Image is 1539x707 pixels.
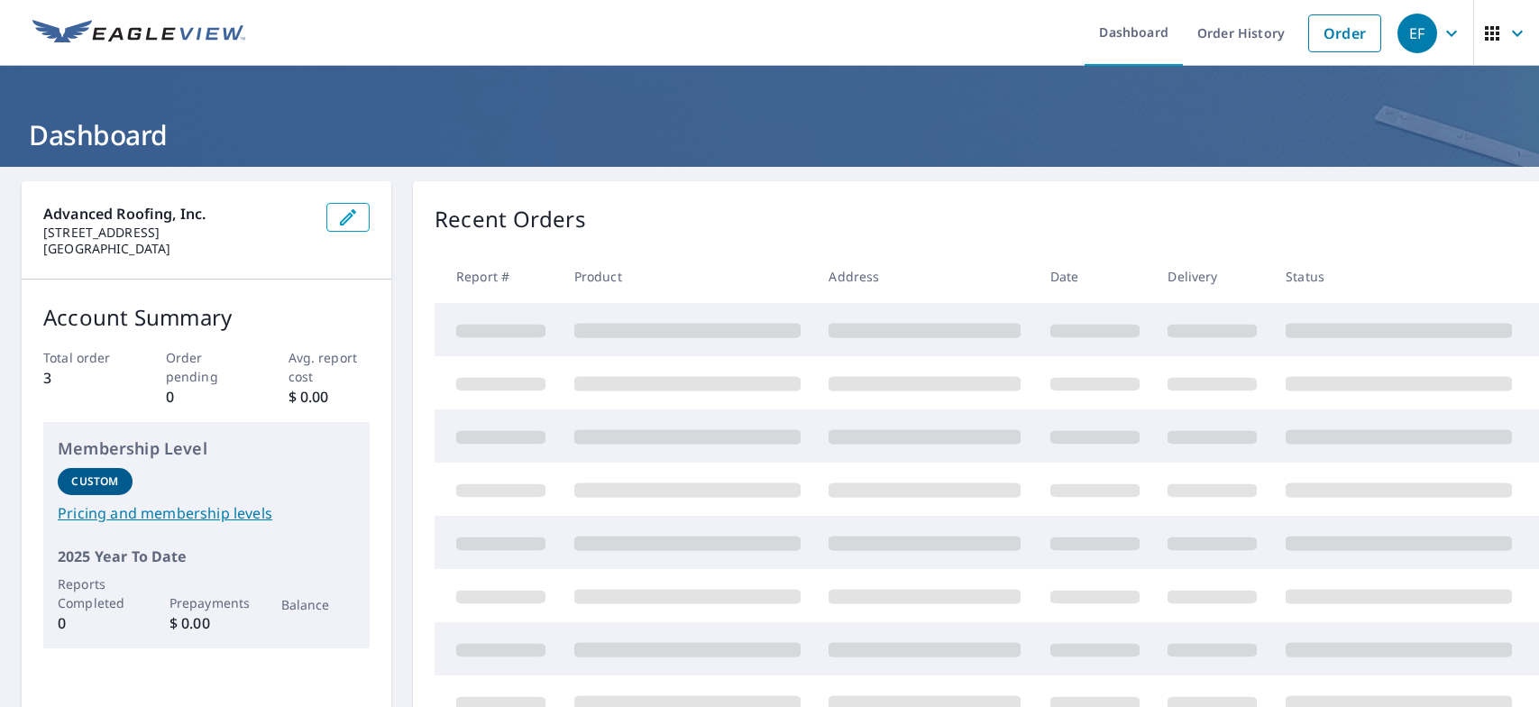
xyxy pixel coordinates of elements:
p: Membership Level [58,436,355,461]
p: Recent Orders [435,203,586,235]
p: 0 [166,386,248,408]
th: Report # [435,250,560,303]
p: $ 0.00 [169,612,244,634]
p: Order pending [166,348,248,386]
th: Product [560,250,815,303]
p: Custom [71,473,118,490]
th: Address [814,250,1035,303]
p: Advanced Roofing, Inc. [43,203,312,225]
p: [GEOGRAPHIC_DATA] [43,241,312,257]
th: Status [1271,250,1526,303]
div: EF [1397,14,1437,53]
p: Reports Completed [58,574,133,612]
p: Prepayments [169,593,244,612]
p: 0 [58,612,133,634]
th: Delivery [1153,250,1271,303]
p: Account Summary [43,301,370,334]
p: Avg. report cost [289,348,371,386]
th: Date [1036,250,1154,303]
a: Pricing and membership levels [58,502,355,524]
p: Balance [281,595,356,614]
p: 2025 Year To Date [58,546,355,567]
p: $ 0.00 [289,386,371,408]
h1: Dashboard [22,116,1517,153]
p: Total order [43,348,125,367]
p: [STREET_ADDRESS] [43,225,312,241]
img: EV Logo [32,20,245,47]
p: 3 [43,367,125,389]
a: Order [1308,14,1381,52]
